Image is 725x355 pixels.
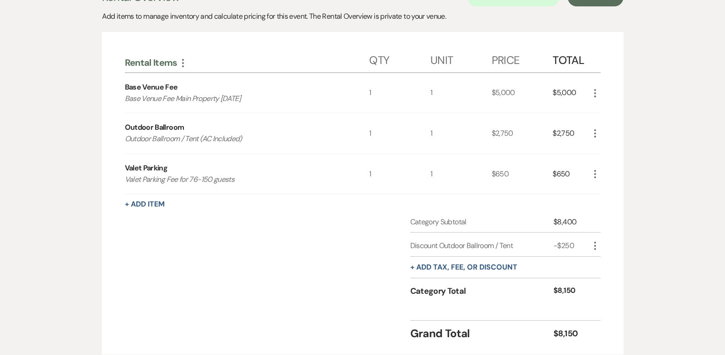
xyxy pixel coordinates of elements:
p: Outdoor Ballroom / Tent (AC Included) [125,133,345,145]
div: Add items to manage inventory and calculate pricing for this event. The Rental Overview is privat... [102,11,623,22]
div: $8,400 [553,217,589,228]
div: $650 [553,154,589,194]
div: Rental Items [125,57,370,69]
p: Base Venue Fee Main Property [DATE] [125,93,345,105]
div: Total [553,45,589,72]
div: $2,750 [492,113,553,154]
div: $5,000 [553,73,589,113]
div: -$250 [553,240,589,251]
div: Unit [430,45,492,72]
button: + Add Item [125,201,165,208]
div: Outdoor Ballroom [125,122,184,133]
div: 1 [430,154,492,194]
div: $2,750 [553,113,589,154]
div: Valet Parking [125,163,168,174]
div: Qty [369,45,430,72]
div: 1 [430,113,492,154]
button: + Add tax, fee, or discount [410,264,517,271]
div: Category Total [410,285,554,297]
div: $5,000 [492,73,553,113]
div: 1 [369,113,430,154]
div: Price [492,45,553,72]
div: $650 [492,154,553,194]
div: Category Subtotal [410,217,554,228]
p: Valet Parking Fee for 76-150 guests [125,174,345,185]
div: 1 [369,73,430,113]
div: $8,150 [553,285,589,297]
div: 1 [430,73,492,113]
div: Base Venue Fee [125,82,178,93]
div: $8,150 [553,328,589,340]
div: Grand Total [410,325,554,342]
div: Discount Outdoor Ballroom / Tent [410,240,554,251]
div: 1 [369,154,430,194]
